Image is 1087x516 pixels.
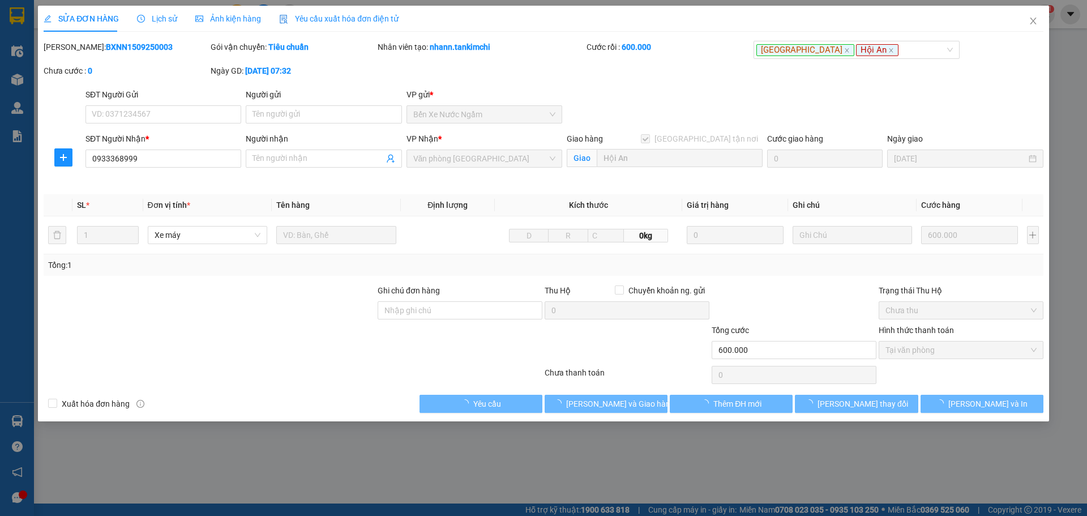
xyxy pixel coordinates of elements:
label: Ngày giao [887,134,923,143]
span: VP Nhận [406,134,438,143]
input: C [588,229,624,242]
span: Xuất hóa đơn hàng [57,398,134,410]
button: Thêm ĐH mới [670,395,793,413]
span: Tên hàng [276,201,310,210]
div: SĐT Người Nhận [85,133,241,145]
span: loading [805,399,818,407]
label: Hình thức thanh toán [879,326,954,335]
div: Chưa cước : [44,65,208,77]
span: loading [554,399,566,407]
span: close [1029,16,1038,25]
span: Ảnh kiện hàng [195,14,261,23]
span: SL [77,201,86,210]
span: edit [44,15,52,23]
button: Yêu cầu [420,395,542,413]
span: [GEOGRAPHIC_DATA] tận nơi [650,133,763,145]
span: Định lượng [427,201,468,210]
div: Ngày GD: [211,65,375,77]
span: loading [936,399,948,407]
span: 0kg [624,229,668,242]
span: Tại văn phòng [885,342,1037,359]
div: [PERSON_NAME]: [44,41,208,53]
b: [DATE] 07:32 [245,66,291,75]
span: close [844,48,850,53]
span: Bến Xe Nước Ngầm [413,106,555,123]
input: Ghi Chú [793,226,913,244]
span: Thêm ĐH mới [713,398,761,410]
span: picture [195,15,203,23]
b: nhann.tankimchi [430,42,490,52]
span: Hội An [856,44,898,57]
span: [GEOGRAPHIC_DATA] [756,44,854,57]
span: close [888,48,894,53]
div: Chưa thanh toán [543,366,711,386]
button: Close [1017,6,1049,37]
span: Giao [567,149,597,167]
span: Giao hàng [567,134,603,143]
span: Cước hàng [921,201,960,210]
span: info-circle [136,400,144,408]
span: [PERSON_NAME] và Giao hàng [566,398,675,410]
span: Yêu cầu [473,398,501,410]
b: 600.000 [622,42,651,52]
label: Cước giao hàng [767,134,823,143]
input: Ngày giao [894,152,1026,165]
button: plus [1027,226,1039,244]
img: icon [279,15,288,24]
b: BXNN1509250003 [106,42,173,52]
input: 0 [687,226,783,244]
div: Người gửi [246,88,401,101]
div: Tổng: 1 [48,259,420,271]
button: plus [54,148,72,167]
span: Yêu cầu xuất hóa đơn điện tử [279,14,399,23]
span: Tổng cước [712,326,749,335]
button: delete [48,226,66,244]
input: R [548,229,588,242]
div: Cước rồi : [587,41,751,53]
span: Lịch sử [137,14,177,23]
span: plus [55,153,72,162]
input: 0 [921,226,1017,244]
div: Trạng thái Thu Hộ [879,284,1043,297]
input: Cước giao hàng [767,150,883,168]
div: SĐT Người Gửi [85,88,241,101]
span: Chưa thu [885,302,1037,319]
span: Đơn vị tính [148,201,190,210]
span: Văn phòng Đà Nẵng [413,150,555,167]
b: 0 [88,66,92,75]
th: Ghi chú [788,194,917,216]
span: Thu Hộ [545,286,571,295]
label: Ghi chú đơn hàng [378,286,440,295]
div: Nhân viên tạo: [378,41,584,53]
span: loading [461,399,473,407]
span: Kích thước [569,201,608,210]
div: Gói vận chuyển: [211,41,375,53]
span: Xe máy [155,227,261,244]
button: [PERSON_NAME] thay đổi [795,395,918,413]
input: D [509,229,549,242]
span: SỬA ĐƠN HÀNG [44,14,119,23]
input: Giao tận nơi [597,149,763,167]
button: [PERSON_NAME] và In [921,395,1043,413]
b: Tiêu chuẩn [268,42,309,52]
span: [PERSON_NAME] và In [948,398,1028,410]
input: Ghi chú đơn hàng [378,301,542,319]
span: clock-circle [137,15,145,23]
input: VD: Bàn, Ghế [276,226,396,244]
span: [PERSON_NAME] thay đổi [818,398,908,410]
span: Giá trị hàng [687,201,729,210]
span: Chuyển khoản ng. gửi [624,284,709,297]
div: Người nhận [246,133,401,145]
span: user-add [386,154,395,163]
span: loading [701,399,713,407]
button: [PERSON_NAME] và Giao hàng [545,395,667,413]
div: VP gửi [406,88,562,101]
